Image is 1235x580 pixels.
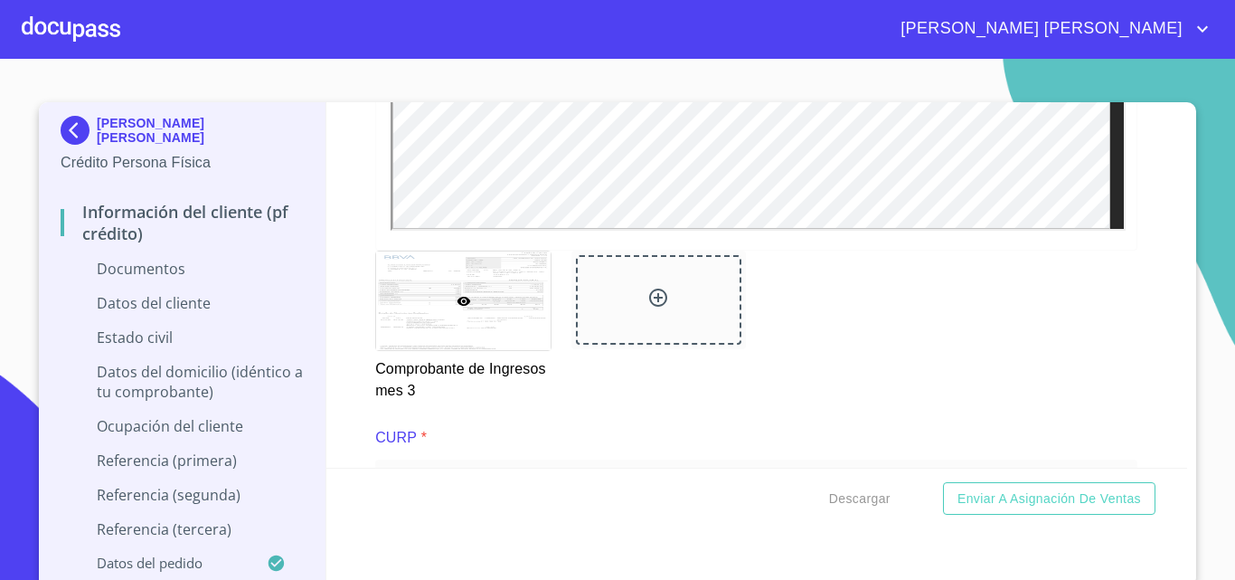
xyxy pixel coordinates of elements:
p: Crédito Persona Física [61,152,304,174]
img: Docupass spot blue [61,116,97,145]
p: Referencia (primera) [61,451,304,471]
span: [PERSON_NAME] [PERSON_NAME] [887,14,1192,43]
p: Datos del pedido [61,554,267,572]
p: Datos del cliente [61,293,304,313]
p: Estado Civil [61,328,304,347]
p: Comprobante de Ingresos mes 3 [375,351,550,402]
p: Documentos [61,259,304,279]
p: Referencia (segunda) [61,485,304,505]
button: Descargar [822,482,898,516]
p: Ocupación del Cliente [61,416,304,436]
p: Datos del domicilio (idéntico a tu comprobante) [61,362,304,402]
button: account of current user [887,14,1213,43]
span: Descargar [829,488,891,510]
div: [PERSON_NAME] [PERSON_NAME] [61,116,304,152]
button: Enviar a Asignación de Ventas [943,482,1155,516]
p: [PERSON_NAME] [PERSON_NAME] [97,116,304,145]
span: Enviar a Asignación de Ventas [957,488,1141,510]
p: CURP [375,427,417,449]
p: Referencia (tercera) [61,519,304,539]
p: Información del cliente (PF crédito) [61,201,304,244]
